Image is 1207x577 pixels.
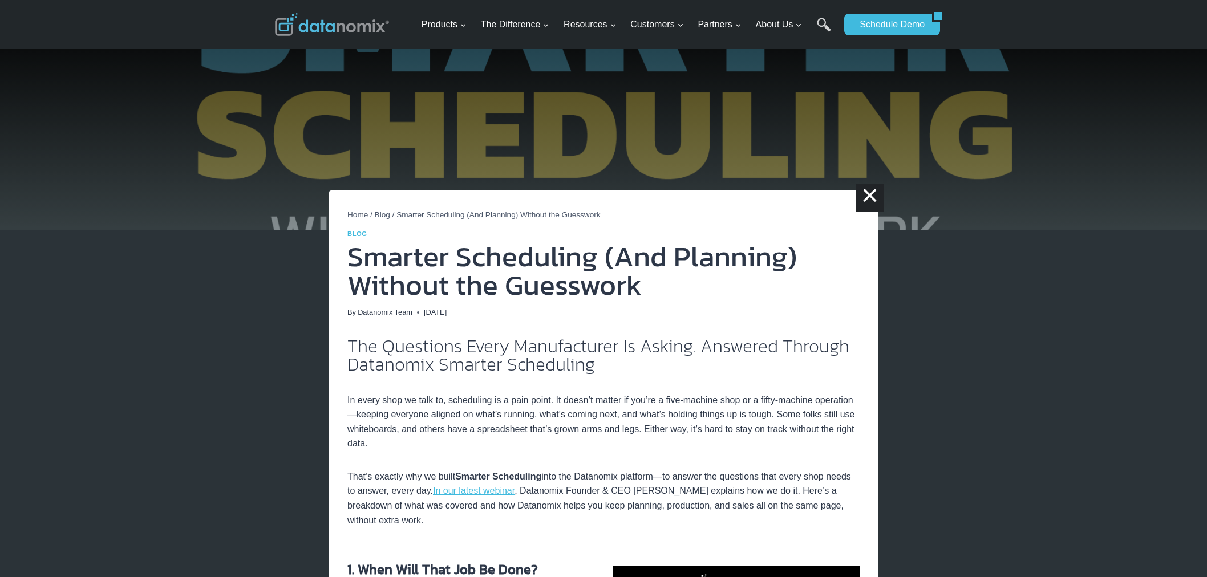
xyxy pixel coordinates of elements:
[347,469,860,527] p: That’s exactly why we built into the Datanomix platform—to answer the questions that every shop n...
[396,210,600,219] span: Smarter Scheduling (And Planning) Without the Guesswork
[424,307,447,318] time: [DATE]
[347,230,367,237] a: Blog
[455,472,541,481] strong: Smarter Scheduling
[347,210,368,219] a: Home
[756,17,803,32] span: About Us
[392,210,395,219] span: /
[347,242,860,299] h1: Smarter Scheduling (And Planning) Without the Guesswork
[370,210,372,219] span: /
[347,393,860,451] p: In every shop we talk to, scheduling is a pain point. It doesn’t matter if you’re a five-machine ...
[347,307,356,318] span: By
[564,17,616,32] span: Resources
[275,13,389,36] img: Datanomix
[375,210,390,219] a: Blog
[817,18,831,43] a: Search
[417,6,839,43] nav: Primary Navigation
[358,308,412,316] a: Datanomix Team
[481,17,550,32] span: The Difference
[347,337,860,373] h2: The Questions Every Manufacturer Is Asking. Answered Through Datanomix Smarter Scheduling
[856,184,884,212] a: ×
[433,486,515,495] a: In our latest webinar
[698,17,741,32] span: Partners
[844,14,932,35] a: Schedule Demo
[630,17,683,32] span: Customers
[347,209,860,221] nav: Breadcrumbs
[422,17,467,32] span: Products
